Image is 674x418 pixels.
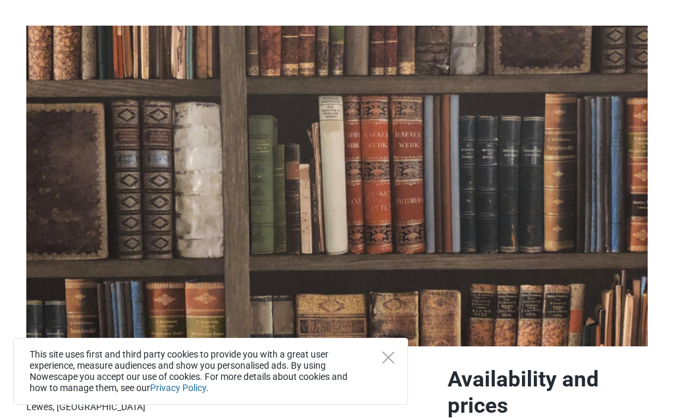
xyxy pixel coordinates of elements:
div: This site uses first and third party cookies to provide you with a great user experience, measure... [13,338,408,405]
button: Close [382,352,394,363]
a: Privacy Policy [150,383,206,393]
img: Code Breaker photo 1 [26,26,648,346]
div: Lewes, [GEOGRAPHIC_DATA] [26,400,437,414]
